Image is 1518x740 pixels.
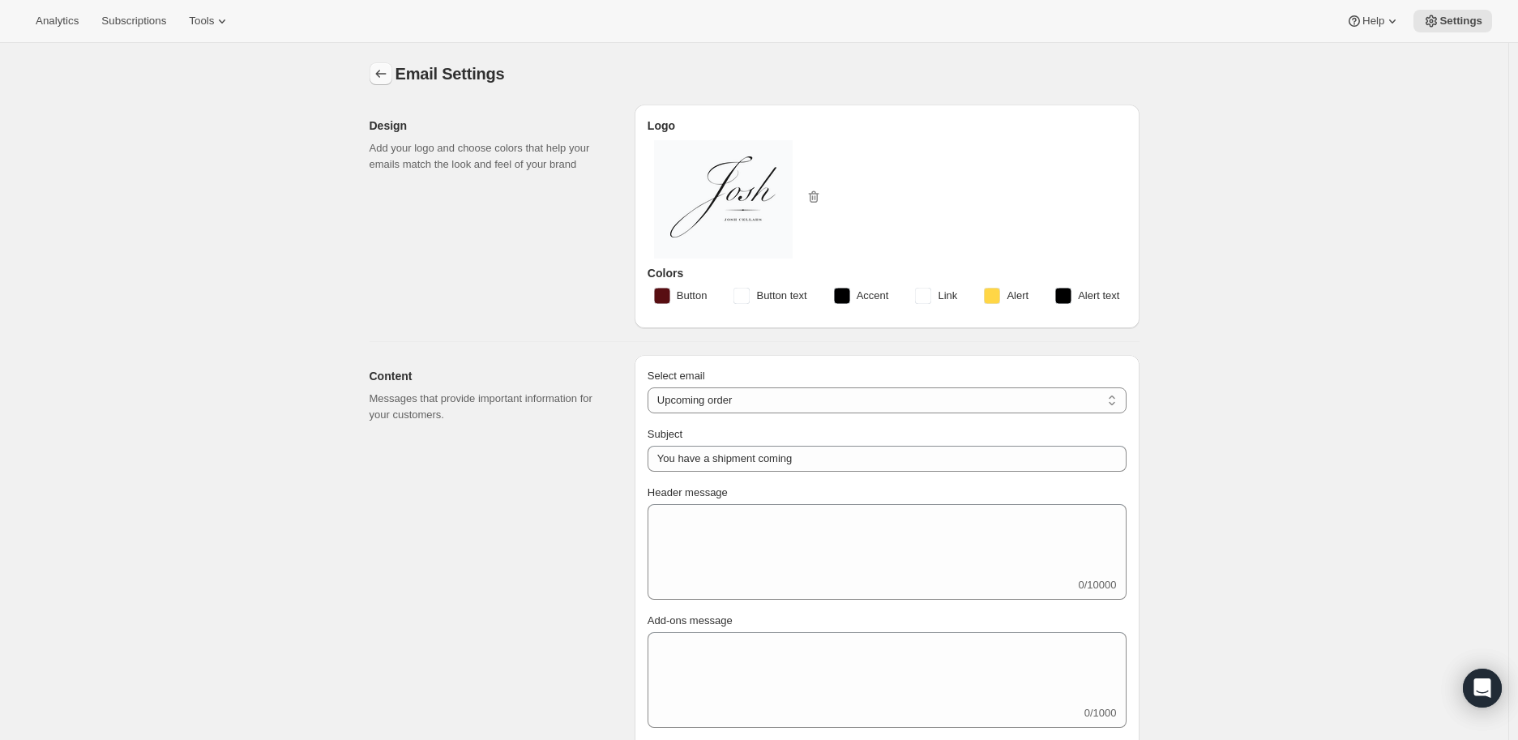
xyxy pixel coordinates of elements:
[36,15,79,28] span: Analytics
[1413,10,1492,32] button: Settings
[1463,669,1502,708] div: Open Intercom Messenger
[724,283,816,309] button: Button text
[101,15,166,28] span: Subscriptions
[648,370,705,382] span: Select email
[670,156,776,237] img: josh-cellars-logo.png
[1045,283,1129,309] button: Alert text
[370,140,609,173] p: Add your logo and choose colors that help your emails match the look and feel of your brand
[370,391,609,423] p: Messages that provide important information for your customers.
[824,283,899,309] button: Accent
[1336,10,1410,32] button: Help
[677,288,708,304] span: Button
[648,614,733,627] span: Add-ons message
[179,10,240,32] button: Tools
[648,428,682,440] span: Subject
[370,118,609,134] h2: Design
[26,10,88,32] button: Analytics
[644,283,717,309] button: Button
[1078,288,1119,304] span: Alert text
[1439,15,1482,28] span: Settings
[370,62,392,85] button: Settings
[370,368,609,384] h2: Content
[648,118,1127,134] h3: Logo
[648,486,728,498] span: Header message
[396,65,505,83] span: Email Settings
[857,288,889,304] span: Accent
[1362,15,1384,28] span: Help
[905,283,967,309] button: Link
[648,265,1127,281] h3: Colors
[189,15,214,28] span: Tools
[938,288,957,304] span: Link
[1007,288,1028,304] span: Alert
[756,288,806,304] span: Button text
[974,283,1038,309] button: Alert
[92,10,176,32] button: Subscriptions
